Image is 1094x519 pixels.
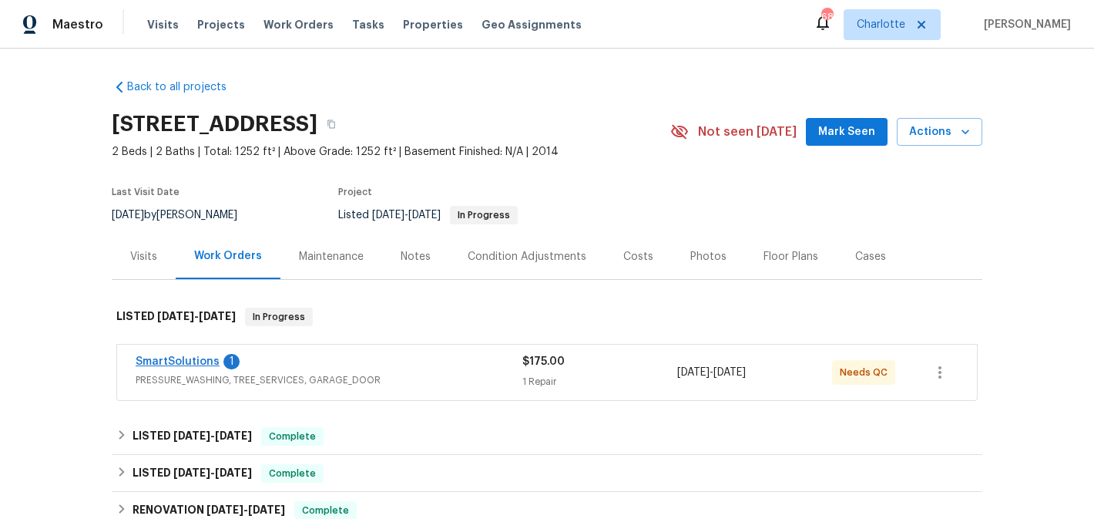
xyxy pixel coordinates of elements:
span: Project [338,187,372,197]
span: [DATE] [199,311,236,322]
span: Mark Seen [818,123,875,142]
span: [DATE] [408,210,441,221]
div: Cases [855,249,886,265]
span: Geo Assignments [482,17,582,32]
div: Work Orders [194,248,262,264]
span: PRESSURE_WASHING, TREE_SERVICES, GARAGE_DOOR [136,372,522,388]
span: $175.00 [522,356,565,367]
span: Actions [909,123,970,142]
div: 68 [821,9,832,25]
a: SmartSolutions [136,356,220,367]
span: Last Visit Date [112,187,180,197]
span: - [173,467,252,478]
span: Not seen [DATE] [698,124,797,140]
span: Tasks [352,19,384,30]
div: Photos [690,249,727,265]
span: In Progress [247,309,311,325]
div: LISTED [DATE]-[DATE]Complete [112,418,982,455]
div: Floor Plans [763,249,818,265]
span: Complete [296,503,355,518]
div: LISTED [DATE]-[DATE]In Progress [112,292,982,342]
div: Condition Adjustments [468,249,586,265]
div: Visits [130,249,157,265]
h2: [STREET_ADDRESS] [112,116,317,132]
span: Complete [263,429,322,444]
h6: LISTED [133,427,252,446]
span: Complete [263,466,322,481]
span: Maestro [52,17,103,32]
span: [DATE] [173,467,210,478]
span: [DATE] [215,467,252,478]
span: [PERSON_NAME] [978,17,1071,32]
button: Mark Seen [806,118,888,147]
span: Visits [147,17,179,32]
span: Work Orders [263,17,334,32]
h6: LISTED [133,464,252,483]
div: 1 Repair [522,374,677,389]
span: [DATE] [173,430,210,441]
span: Projects [197,17,245,32]
button: Copy Address [317,110,345,138]
span: Listed [338,210,518,221]
span: [DATE] [677,367,710,378]
span: 2 Beds | 2 Baths | Total: 1252 ft² | Above Grade: 1252 ft² | Basement Finished: N/A | 2014 [112,144,670,160]
a: Back to all projects [112,79,260,95]
span: [DATE] [248,504,285,515]
div: 1 [223,354,240,369]
span: - [206,504,285,515]
span: Properties [403,17,463,32]
span: [DATE] [112,210,144,221]
div: Costs [623,249,653,265]
div: LISTED [DATE]-[DATE]Complete [112,455,982,492]
span: [DATE] [713,367,746,378]
div: by [PERSON_NAME] [112,206,256,224]
span: - [157,311,236,322]
span: Charlotte [857,17,905,32]
span: [DATE] [206,504,243,515]
div: Maintenance [299,249,364,265]
span: [DATE] [215,430,252,441]
span: In Progress [451,211,516,220]
button: Actions [897,118,982,147]
div: Notes [401,249,431,265]
span: [DATE] [157,311,194,322]
span: - [677,365,746,380]
span: [DATE] [372,210,404,221]
span: - [173,430,252,441]
h6: LISTED [116,308,236,326]
span: Needs QC [840,365,894,380]
span: - [372,210,441,221]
